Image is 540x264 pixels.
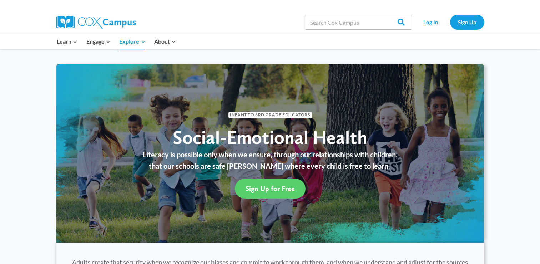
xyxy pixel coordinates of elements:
[154,37,176,46] span: About
[119,37,145,46] span: Explore
[415,15,446,29] a: Log In
[228,112,312,118] span: Infant to 3rd Grade Educators
[246,184,295,193] span: Sign Up for Free
[56,16,136,29] img: Cox Campus
[235,179,306,199] a: Sign Up for Free
[173,126,367,148] span: Social-Emotional Health
[149,162,390,170] span: that our schools are safe [PERSON_NAME] where every child is free to learn.
[305,15,412,29] input: Search Cox Campus
[143,150,398,159] span: Literacy is possible only when we ensure, through our relationships with children,
[450,15,484,29] a: Sign Up
[57,37,77,46] span: Learn
[415,15,484,29] nav: Secondary Navigation
[86,37,110,46] span: Engage
[52,34,180,49] nav: Primary Navigation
